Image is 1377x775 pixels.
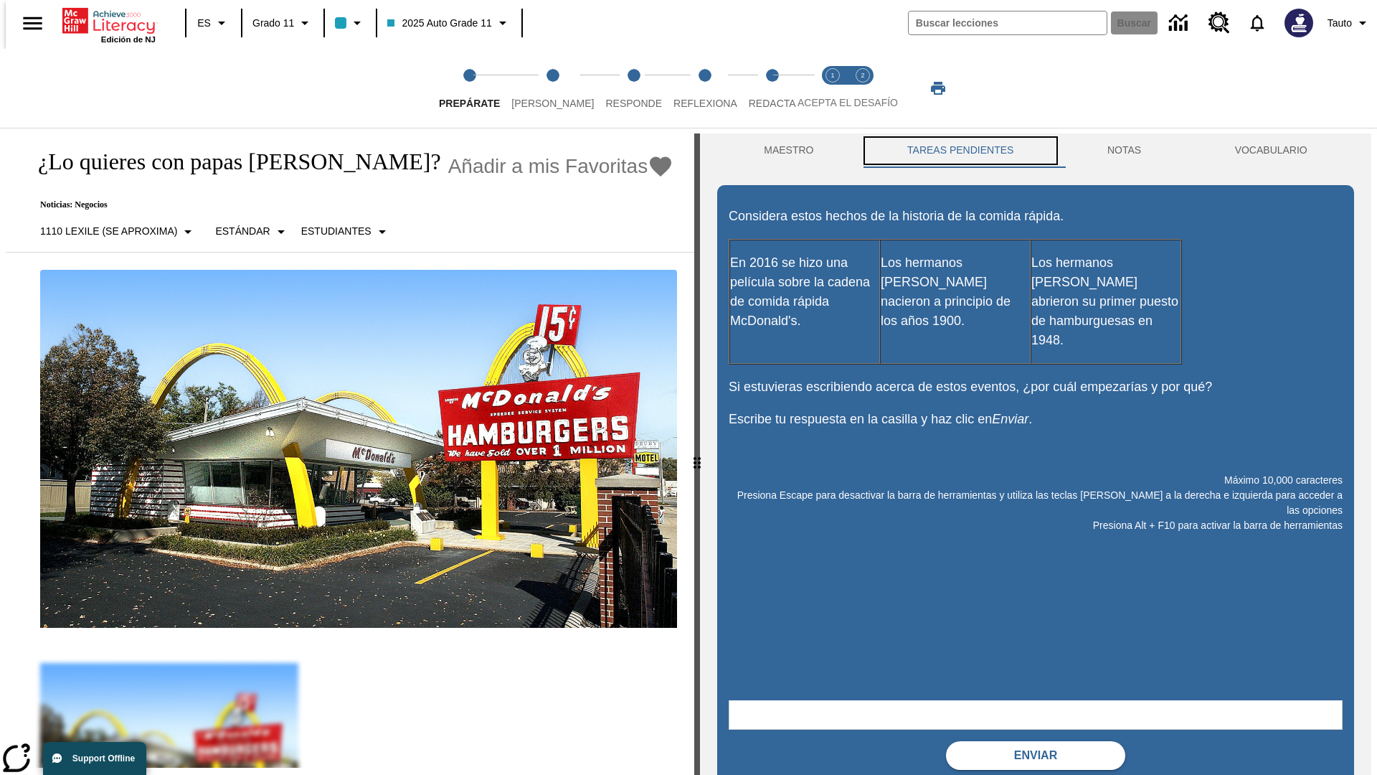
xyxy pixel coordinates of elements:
button: Responde step 3 of 5 [594,49,673,128]
span: Grado 11 [252,16,294,31]
p: Máximo 10,000 caracteres [729,473,1343,488]
button: Prepárate step 1 of 5 [427,49,511,128]
button: Support Offline [43,742,146,775]
p: Los hermanos [PERSON_NAME] nacieron a principio de los años 1900. [881,253,1030,331]
div: Instructional Panel Tabs [717,133,1354,168]
p: En 2016 se hizo una película sobre la cadena de comida rápida McDonald's. [730,253,879,331]
div: activity [700,133,1371,775]
button: Escoja un nuevo avatar [1276,4,1322,42]
span: Reflexiona [673,98,737,109]
button: Enviar [946,741,1125,770]
button: Acepta el desafío contesta step 2 of 2 [842,49,884,128]
span: Responde [605,98,662,109]
body: Máximo 10,000 caracteres Presiona Escape para desactivar la barra de herramientas y utiliza las t... [6,11,209,24]
p: Los hermanos [PERSON_NAME] abrieron su primer puesto de hamburguesas en 1948. [1031,253,1180,350]
a: Notificaciones [1239,4,1276,42]
div: Portada [62,5,156,44]
button: Lenguaje: ES, Selecciona un idioma [191,10,237,36]
button: Clase: 2025 Auto Grade 11, Selecciona una clase [382,10,516,36]
p: Estudiantes [301,224,372,239]
button: TAREAS PENDIENTES [861,133,1061,168]
button: Seleccione Lexile, 1110 Lexile (Se aproxima) [34,219,202,245]
span: Tauto [1328,16,1352,31]
p: Presiona Escape para desactivar la barra de herramientas y utiliza las teclas [PERSON_NAME] a la ... [729,488,1343,518]
a: Centro de información [1160,4,1200,43]
button: Redacta step 5 of 5 [737,49,808,128]
button: Grado: Grado 11, Elige un grado [247,10,319,36]
p: Noticias: Negocios [23,199,673,210]
p: Escribe tu respuesta en la casilla y haz clic en . [729,410,1343,429]
img: Uno de los primeros locales de McDonald's, con el icónico letrero rojo y los arcos amarillos. [40,270,677,629]
span: Añadir a mis Favoritas [448,155,648,178]
span: Redacta [749,98,796,109]
button: Reflexiona step 4 of 5 [662,49,749,128]
span: ES [197,16,211,31]
a: Centro de recursos, Se abrirá en una pestaña nueva. [1200,4,1239,42]
button: Maestro [717,133,861,168]
button: Abrir el menú lateral [11,2,54,44]
p: Si estuvieras escribiendo acerca de estos eventos, ¿por cuál empezarías y por qué? [729,377,1343,397]
button: NOTAS [1061,133,1188,168]
p: 1110 Lexile (Se aproxima) [40,224,177,239]
button: Perfil/Configuración [1322,10,1377,36]
h1: ¿Lo quieres con papas [PERSON_NAME]? [23,149,441,175]
button: El color de la clase es azul claro. Cambiar el color de la clase. [329,10,372,36]
text: 1 [831,72,834,79]
p: Considera estos hechos de la historia de la comida rápida. [729,207,1343,226]
p: Estándar [215,224,270,239]
input: Buscar campo [909,11,1107,34]
button: Acepta el desafío lee step 1 of 2 [812,49,853,128]
span: Support Offline [72,753,135,764]
span: Prepárate [439,98,500,109]
button: Lee step 2 of 5 [500,49,605,128]
button: Añadir a mis Favoritas - ¿Lo quieres con papas fritas? [448,154,674,179]
p: Presiona Alt + F10 para activar la barra de herramientas [729,518,1343,533]
span: 2025 Auto Grade 11 [387,16,491,31]
button: Seleccionar estudiante [295,219,397,245]
em: Enviar [992,412,1028,426]
span: ACEPTA EL DESAFÍO [798,97,898,108]
img: Avatar [1284,9,1313,37]
span: Edición de NJ [101,35,156,44]
button: VOCABULARIO [1188,133,1354,168]
div: reading [6,133,694,768]
div: Pulsa la tecla de intro o la barra espaciadora y luego presiona las flechas de derecha e izquierd... [694,133,700,775]
button: Tipo de apoyo, Estándar [209,219,295,245]
text: 2 [861,72,864,79]
button: Imprimir [915,75,961,101]
span: [PERSON_NAME] [511,98,594,109]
